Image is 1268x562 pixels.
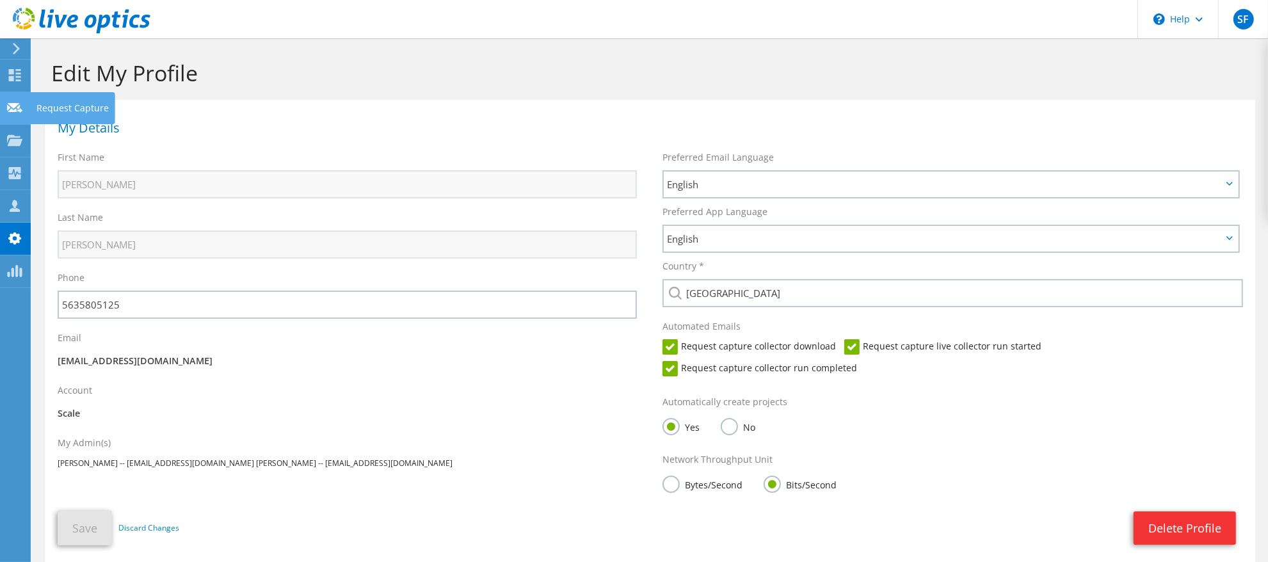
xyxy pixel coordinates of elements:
[662,260,704,273] label: Country *
[58,437,111,449] label: My Admin(s)
[58,332,81,344] label: Email
[51,60,1242,86] h1: Edit My Profile
[58,211,103,224] label: Last Name
[30,92,115,124] div: Request Capture
[662,320,741,333] label: Automated Emails
[1134,511,1236,545] a: Delete Profile
[662,453,773,466] label: Network Throughput Unit
[58,458,254,469] span: [PERSON_NAME] -- [EMAIL_ADDRESS][DOMAIN_NAME]
[256,458,453,469] span: [PERSON_NAME] -- [EMAIL_ADDRESS][DOMAIN_NAME]
[662,339,836,355] label: Request capture collector download
[58,511,112,545] button: Save
[662,476,742,492] label: Bytes/Second
[662,418,700,434] label: Yes
[118,521,179,535] a: Discard Changes
[58,271,84,284] label: Phone
[662,361,857,376] label: Request capture collector run completed
[58,384,92,397] label: Account
[667,231,1221,246] span: English
[721,418,755,434] label: No
[844,339,1041,355] label: Request capture live collector run started
[667,177,1221,192] span: English
[58,406,637,421] p: Scale
[1153,13,1165,25] svg: \n
[662,396,787,408] label: Automatically create projects
[58,122,1236,134] h1: My Details
[662,205,767,218] label: Preferred App Language
[764,476,837,492] label: Bits/Second
[662,151,774,164] label: Preferred Email Language
[58,151,104,164] label: First Name
[58,354,637,368] p: [EMAIL_ADDRESS][DOMAIN_NAME]
[1233,9,1254,29] span: SF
